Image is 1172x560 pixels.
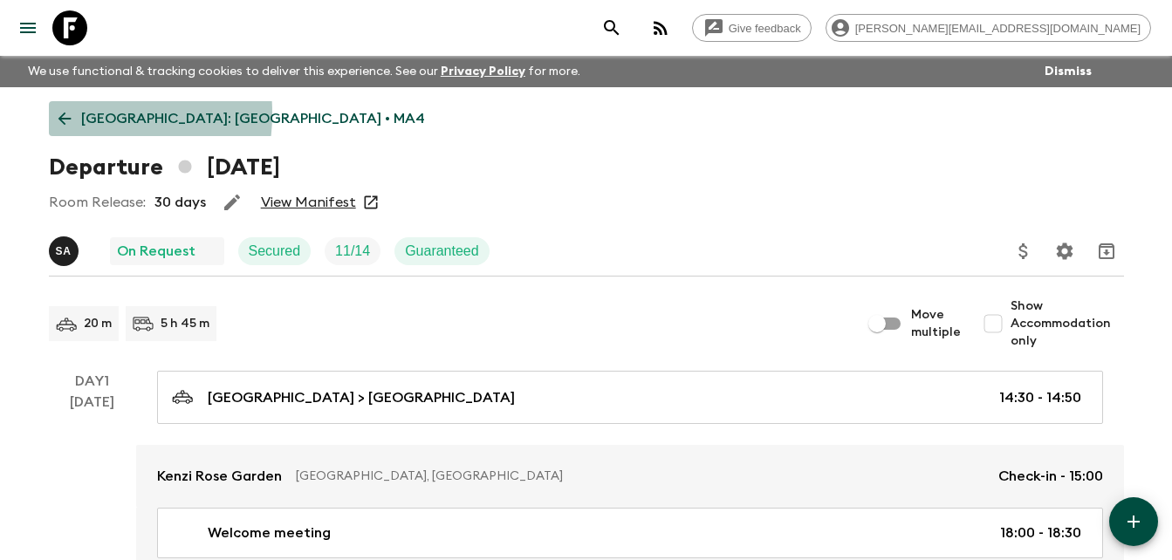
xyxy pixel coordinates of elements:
p: Day 1 [49,371,136,392]
button: Update Price, Early Bird Discount and Costs [1006,234,1041,269]
a: Kenzi Rose Garden[GEOGRAPHIC_DATA], [GEOGRAPHIC_DATA]Check-in - 15:00 [136,445,1124,508]
span: Move multiple [911,306,962,341]
p: Secured [249,241,301,262]
div: Secured [238,237,312,265]
div: Trip Fill [325,237,380,265]
a: Welcome meeting18:00 - 18:30 [157,508,1103,558]
p: Kenzi Rose Garden [157,466,282,487]
p: On Request [117,241,195,262]
p: [GEOGRAPHIC_DATA], [GEOGRAPHIC_DATA] [296,468,984,485]
span: Show Accommodation only [1011,297,1124,350]
button: SA [49,236,82,266]
p: S A [56,244,72,258]
p: 20 m [84,315,112,332]
p: We use functional & tracking cookies to deliver this experience. See our for more. [21,56,587,87]
p: Room Release: [49,192,146,213]
a: [GEOGRAPHIC_DATA]: [GEOGRAPHIC_DATA] • MA4 [49,101,435,136]
p: Guaranteed [405,241,479,262]
button: Dismiss [1040,59,1096,84]
button: menu [10,10,45,45]
p: Check-in - 15:00 [998,466,1103,487]
a: View Manifest [261,194,356,211]
h1: Departure [DATE] [49,150,280,185]
p: 18:00 - 18:30 [1000,522,1081,543]
p: 11 / 14 [335,241,370,262]
button: Settings [1047,234,1082,269]
span: Give feedback [719,22,811,35]
button: Archive (Completed, Cancelled or Unsynced Departures only) [1089,234,1124,269]
a: Give feedback [692,14,812,42]
p: [GEOGRAPHIC_DATA]: [GEOGRAPHIC_DATA] • MA4 [81,108,425,129]
span: Samir Achahri [49,242,82,256]
p: 30 days [154,192,206,213]
div: [PERSON_NAME][EMAIL_ADDRESS][DOMAIN_NAME] [826,14,1151,42]
a: [GEOGRAPHIC_DATA] > [GEOGRAPHIC_DATA]14:30 - 14:50 [157,371,1103,424]
p: 14:30 - 14:50 [999,387,1081,408]
p: 5 h 45 m [161,315,209,332]
span: [PERSON_NAME][EMAIL_ADDRESS][DOMAIN_NAME] [846,22,1150,35]
p: [GEOGRAPHIC_DATA] > [GEOGRAPHIC_DATA] [208,387,515,408]
p: Welcome meeting [208,522,331,543]
button: search adventures [594,10,629,45]
a: Privacy Policy [441,65,525,78]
